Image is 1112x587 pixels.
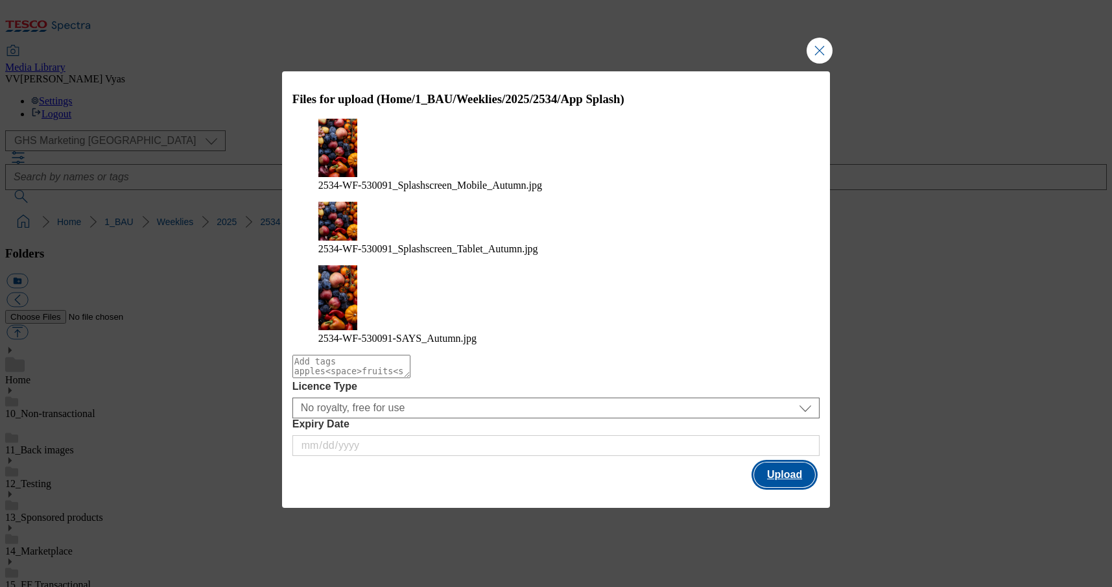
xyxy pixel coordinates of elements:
figcaption: 2534-WF-530091_Splashscreen_Mobile_Autumn.jpg [318,180,794,191]
img: preview [318,265,357,330]
figcaption: 2534-WF-530091_Splashscreen_Tablet_Autumn.jpg [318,243,794,255]
div: Modal [282,71,831,508]
button: Close Modal [807,38,833,64]
figcaption: 2534-WF-530091-SAYS_Autumn.jpg [318,333,794,344]
label: Expiry Date [292,418,820,430]
img: preview [318,202,357,241]
label: Licence Type [292,381,820,392]
button: Upload [754,462,815,487]
h3: Files for upload (Home/1_BAU/Weeklies/2025/2534/App Splash) [292,92,820,106]
img: preview [318,119,357,177]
